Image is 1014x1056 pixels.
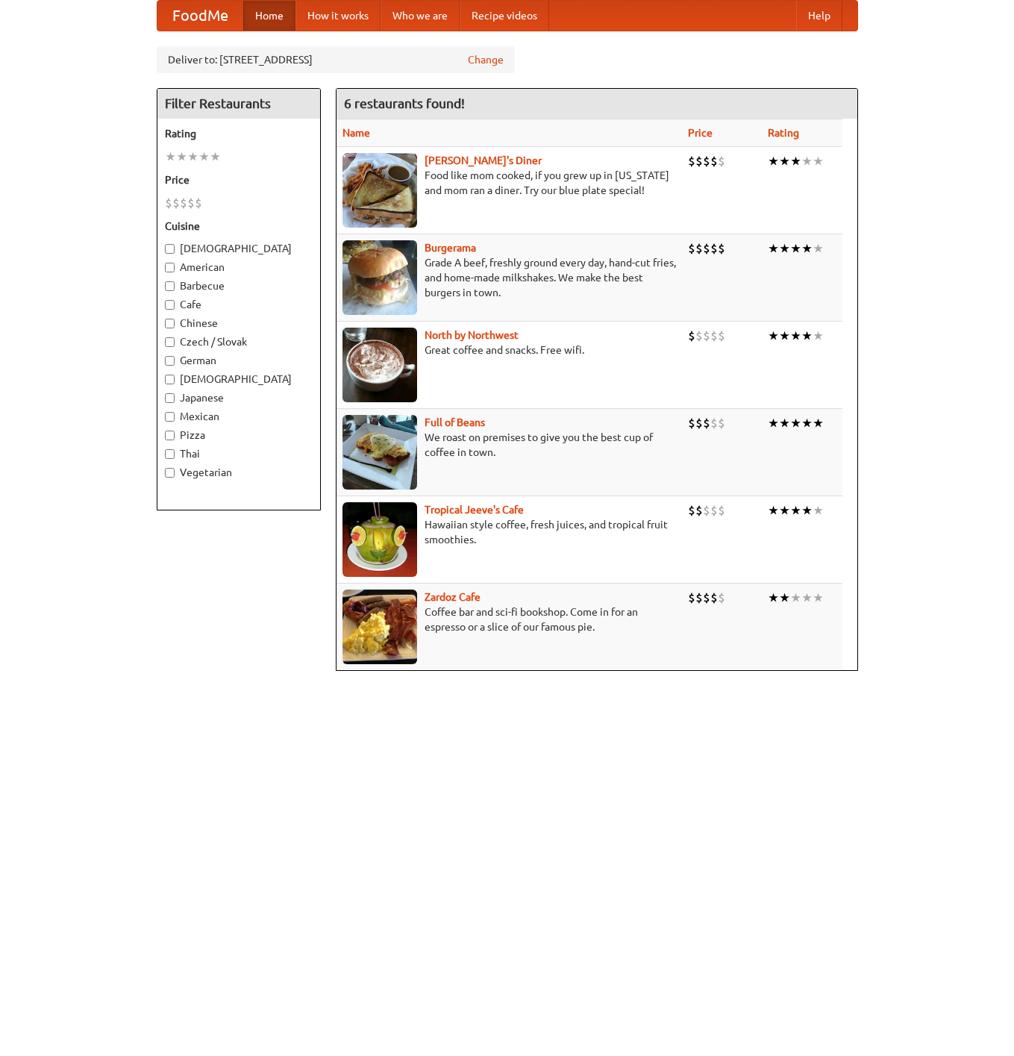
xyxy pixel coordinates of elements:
[165,278,313,293] label: Barbecue
[703,328,710,344] li: $
[695,153,703,169] li: $
[703,502,710,519] li: $
[425,329,519,341] a: North by Northwest
[468,52,504,67] a: Change
[779,328,790,344] li: ★
[768,240,779,257] li: ★
[342,604,676,634] p: Coffee bar and sci-fi bookshop. Come in for an espresso or a slice of our famous pie.
[718,590,725,606] li: $
[165,465,313,480] label: Vegetarian
[165,449,175,459] input: Thai
[295,1,381,31] a: How it works
[165,337,175,347] input: Czech / Slovak
[342,127,370,139] a: Name
[342,415,417,490] img: beans.jpg
[165,353,313,368] label: German
[779,415,790,431] li: ★
[381,1,460,31] a: Who we are
[790,153,801,169] li: ★
[688,153,695,169] li: $
[695,240,703,257] li: $
[790,415,801,431] li: ★
[165,319,175,328] input: Chinese
[695,590,703,606] li: $
[165,263,175,272] input: American
[165,446,313,461] label: Thai
[460,1,549,31] a: Recipe videos
[718,502,725,519] li: $
[801,502,813,519] li: ★
[710,415,718,431] li: $
[710,240,718,257] li: $
[710,328,718,344] li: $
[688,328,695,344] li: $
[768,328,779,344] li: ★
[342,168,676,198] p: Food like mom cooked, if you grew up in [US_STATE] and mom ran a diner. Try our blue plate special!
[165,375,175,384] input: [DEMOGRAPHIC_DATA]
[425,154,542,166] a: [PERSON_NAME]'s Diner
[768,502,779,519] li: ★
[796,1,842,31] a: Help
[695,415,703,431] li: $
[790,590,801,606] li: ★
[165,300,175,310] input: Cafe
[813,153,824,169] li: ★
[165,412,175,422] input: Mexican
[801,328,813,344] li: ★
[779,153,790,169] li: ★
[187,149,198,165] li: ★
[342,153,417,228] img: sallys.jpg
[703,153,710,169] li: $
[157,46,515,73] div: Deliver to: [STREET_ADDRESS]
[813,590,824,606] li: ★
[425,591,481,603] a: Zardoz Cafe
[688,502,695,519] li: $
[813,240,824,257] li: ★
[342,240,417,315] img: burgerama.jpg
[779,590,790,606] li: ★
[187,195,195,211] li: $
[342,328,417,402] img: north.jpg
[703,415,710,431] li: $
[165,468,175,478] input: Vegetarian
[688,590,695,606] li: $
[243,1,295,31] a: Home
[165,297,313,312] label: Cafe
[695,502,703,519] li: $
[172,195,180,211] li: $
[801,240,813,257] li: ★
[342,502,417,577] img: jeeves.jpg
[790,240,801,257] li: ★
[779,502,790,519] li: ★
[165,372,313,387] label: [DEMOGRAPHIC_DATA]
[165,316,313,331] label: Chinese
[801,153,813,169] li: ★
[342,255,676,300] p: Grade A beef, freshly ground every day, hand-cut fries, and home-made milkshakes. We make the bes...
[165,334,313,349] label: Czech / Slovak
[703,240,710,257] li: $
[165,281,175,291] input: Barbecue
[768,153,779,169] li: ★
[157,1,243,31] a: FoodMe
[718,240,725,257] li: $
[710,153,718,169] li: $
[165,149,176,165] li: ★
[688,415,695,431] li: $
[165,244,175,254] input: [DEMOGRAPHIC_DATA]
[710,590,718,606] li: $
[342,430,676,460] p: We roast on premises to give you the best cup of coffee in town.
[165,409,313,424] label: Mexican
[695,328,703,344] li: $
[195,195,202,211] li: $
[688,127,713,139] a: Price
[718,153,725,169] li: $
[342,517,676,547] p: Hawaiian style coffee, fresh juices, and tropical fruit smoothies.
[425,416,485,428] a: Full of Beans
[165,428,313,443] label: Pizza
[801,415,813,431] li: ★
[718,328,725,344] li: $
[425,504,524,516] b: Tropical Jeeve's Cafe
